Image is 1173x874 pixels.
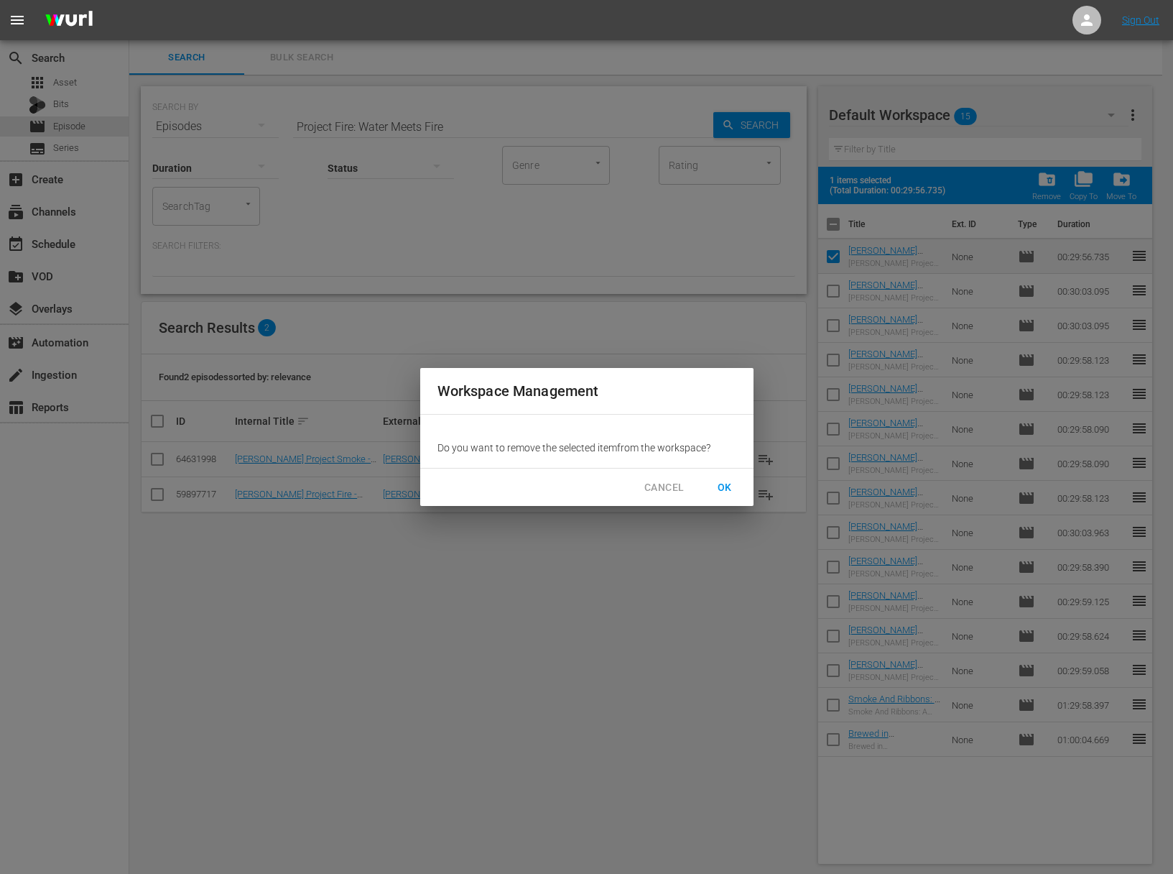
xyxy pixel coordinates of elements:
span: CANCEL [644,479,684,497]
span: OK [713,479,736,497]
img: ans4CAIJ8jUAAAAAAAAAAAAAAAAAAAAAAAAgQb4GAAAAAAAAAAAAAAAAAAAAAAAAJMjXAAAAAAAAAAAAAAAAAAAAAAAAgAT5G... [34,4,103,37]
button: CANCEL [633,474,695,501]
h2: Workspace Management [437,379,736,402]
span: menu [9,11,26,29]
p: Do you want to remove the selected item from the workspace? [437,441,736,455]
button: OK [702,474,748,501]
a: Sign Out [1122,14,1159,26]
